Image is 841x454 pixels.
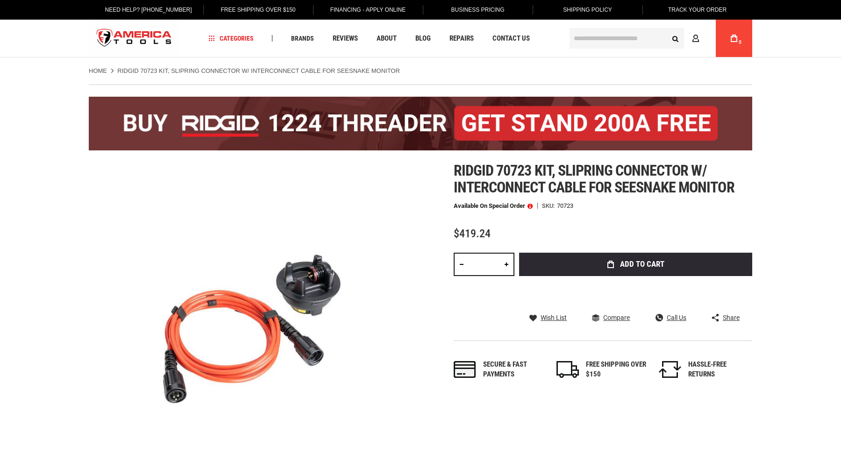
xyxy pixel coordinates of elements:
[667,314,686,321] span: Call Us
[666,29,684,47] button: Search
[89,97,752,150] img: BOGO: Buy the RIDGID® 1224 Threader (26092), get the 92467 200A Stand FREE!
[333,35,358,42] span: Reviews
[723,314,740,321] span: Share
[377,35,397,42] span: About
[117,67,400,74] strong: RIDGID 70723 KIT, SLIPRING CONNECTOR W/ INTERCONNECT CABLE FOR SEESNAKE MONITOR
[483,360,544,380] div: Secure & fast payments
[492,35,530,42] span: Contact Us
[488,32,534,45] a: Contact Us
[620,260,664,268] span: Add to Cart
[411,32,435,45] a: Blog
[415,35,431,42] span: Blog
[454,361,476,378] img: payments
[556,361,579,378] img: shipping
[725,20,743,57] a: 0
[586,360,647,380] div: FREE SHIPPING OVER $150
[656,313,686,322] a: Call Us
[557,203,573,209] div: 70723
[89,21,179,56] img: America Tools
[291,35,314,42] span: Brands
[454,227,491,240] span: $419.24
[449,35,474,42] span: Repairs
[454,203,533,209] p: Available on Special Order
[659,361,681,378] img: returns
[205,32,258,45] a: Categories
[592,313,630,322] a: Compare
[529,313,567,322] a: Wish List
[372,32,401,45] a: About
[739,40,741,45] span: 0
[445,32,478,45] a: Repairs
[89,21,179,56] a: store logo
[209,35,254,42] span: Categories
[287,32,318,45] a: Brands
[519,253,752,276] button: Add to Cart
[563,7,612,13] span: Shipping Policy
[454,162,734,196] span: Ridgid 70723 kit, slipring connector w/ interconnect cable for seesnake monitor
[688,360,749,380] div: HASSLE-FREE RETURNS
[603,314,630,321] span: Compare
[89,67,107,75] a: Home
[328,32,362,45] a: Reviews
[541,314,567,321] span: Wish List
[542,203,557,209] strong: SKU
[517,279,754,306] iframe: Secure express checkout frame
